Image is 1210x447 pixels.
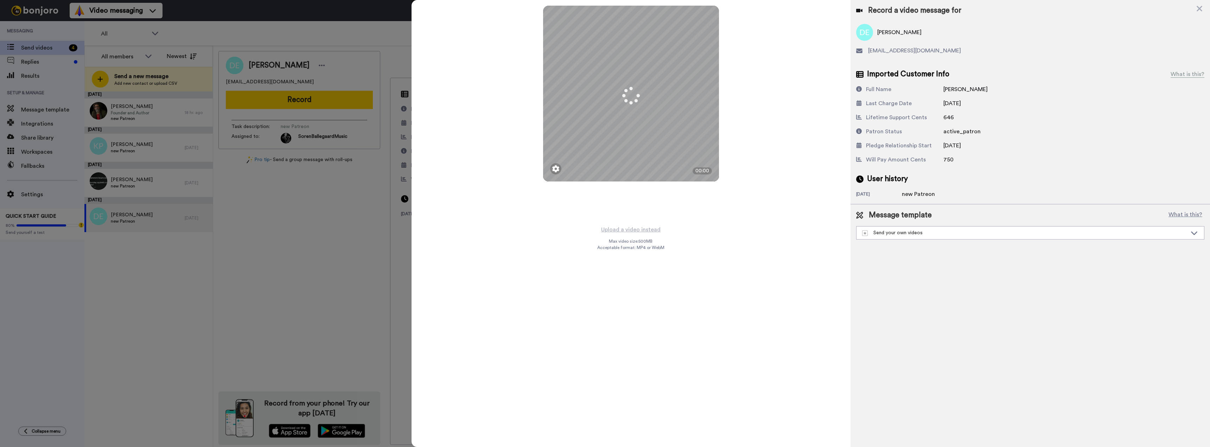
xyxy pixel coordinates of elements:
[866,127,902,136] div: Patron Status
[867,174,908,184] span: User history
[943,87,988,92] span: [PERSON_NAME]
[1171,70,1204,78] div: What is this?
[943,115,954,120] span: 646
[1166,210,1204,221] button: What is this?
[866,85,891,94] div: Full Name
[943,101,961,106] span: [DATE]
[862,229,1187,236] div: Send your own videos
[866,113,927,122] div: Lifetime Support Cents
[943,157,954,162] span: 750
[943,143,961,148] span: [DATE]
[599,225,663,234] button: Upload a video instead
[866,99,912,108] div: Last Charge Date
[869,210,932,221] span: Message template
[609,238,653,244] span: Max video size: 500 MB
[866,141,932,150] div: Pledge Relationship Start
[862,230,868,236] img: demo-template.svg
[693,167,712,174] div: 00:00
[867,69,949,79] span: Imported Customer Info
[868,46,961,55] span: [EMAIL_ADDRESS][DOMAIN_NAME]
[856,191,902,198] div: [DATE]
[552,165,559,172] img: ic_gear.svg
[597,245,664,250] span: Acceptable format: MP4 or WebM
[866,155,926,164] div: Will Pay Amount Cents
[902,190,937,198] div: new Patreon
[943,129,981,134] span: active_patron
